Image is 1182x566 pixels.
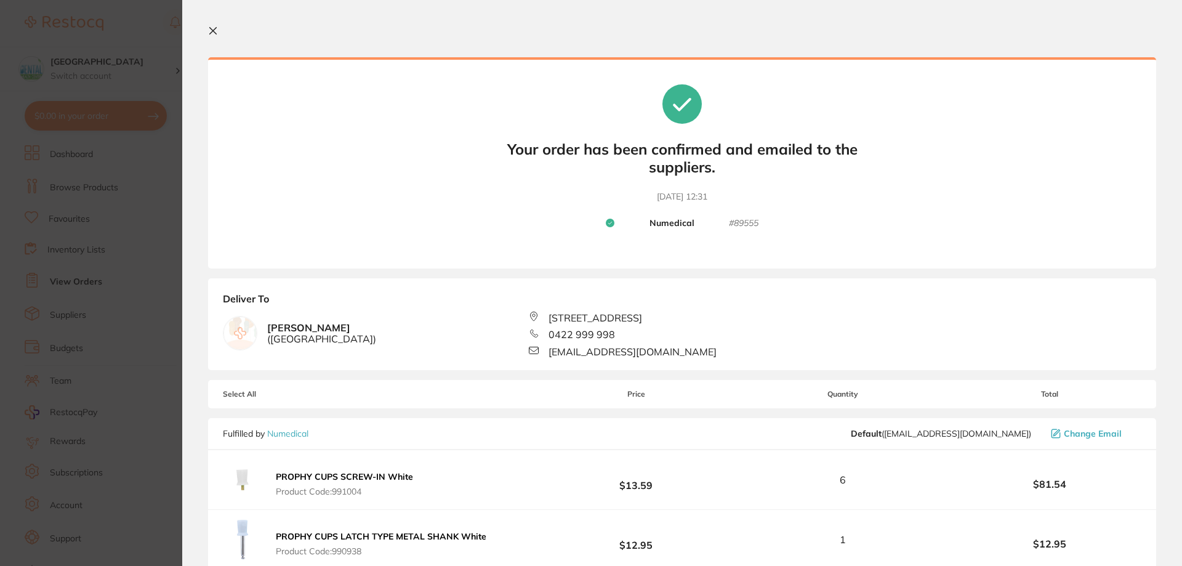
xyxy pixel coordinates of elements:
[223,520,262,559] img: ZDhieWo2bQ
[276,531,486,542] b: PROPHY CUPS LATCH TYPE METAL SHANK White
[544,469,728,491] b: $13.59
[729,218,758,229] small: # 89555
[18,18,228,235] div: message notification from Restocq, 7m ago. Hi Kaity, ​ Starting 11 August, we’re making some upda...
[54,26,219,316] div: Hi [PERSON_NAME], ​ Starting [DATE], we’re making some updates to our product offerings on the Re...
[272,471,417,497] button: PROPHY CUPS SCREW-IN White Product Code:991004
[276,471,413,482] b: PROPHY CUPS SCREW-IN White
[549,329,615,340] span: 0422 999 998
[649,218,694,229] b: Numedical
[840,474,846,485] span: 6
[544,528,728,551] b: $12.95
[497,140,867,176] b: Your order has been confirmed and emailed to the suppliers.
[267,322,376,345] b: [PERSON_NAME]
[267,428,308,439] a: Numedical
[54,216,219,227] p: Message from Restocq, sent 7m ago
[958,479,1141,490] b: $81.54
[958,538,1141,549] b: $12.95
[28,30,47,49] img: Profile image for Restocq
[840,534,846,545] span: 1
[276,546,486,556] span: Product Code: 990938
[223,460,262,499] img: dDRjdDBlMA
[549,346,717,357] span: [EMAIL_ADDRESS][DOMAIN_NAME]
[276,487,413,496] span: Product Code: 991004
[549,312,642,323] span: [STREET_ADDRESS]
[544,390,728,398] span: Price
[223,429,308,439] p: Fulfilled by
[267,333,376,344] span: ( [GEOGRAPHIC_DATA] )
[223,390,346,398] span: Select All
[958,390,1141,398] span: Total
[851,429,1031,439] span: orders@numedical.com.au
[272,531,490,557] button: PROPHY CUPS LATCH TYPE METAL SHANK White Product Code:990938
[1064,429,1122,439] span: Change Email
[851,428,882,439] b: Default
[728,390,958,398] span: Quantity
[223,293,1141,312] b: Deliver To
[223,317,257,350] img: empty.jpg
[1047,428,1141,439] button: Change Email
[54,26,219,211] div: Message content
